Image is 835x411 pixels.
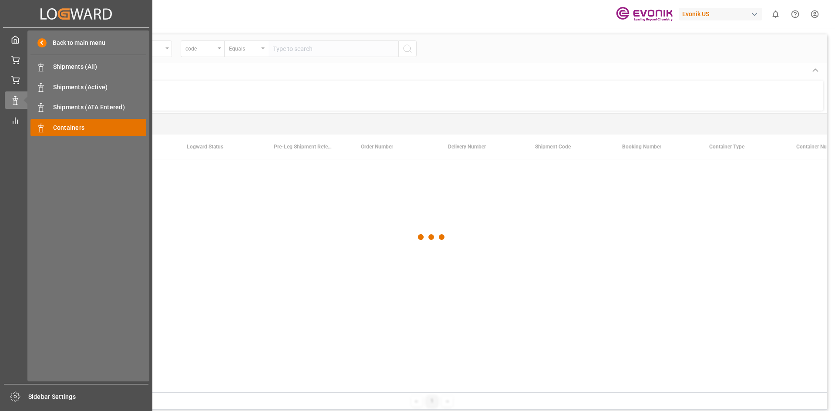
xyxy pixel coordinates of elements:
[5,71,148,88] a: Line Item All
[679,6,766,22] button: Evonik US
[30,99,146,116] a: Shipments (ATA Entered)
[30,119,146,136] a: Containers
[30,78,146,95] a: Shipments (Active)
[766,4,785,24] button: show 0 new notifications
[679,8,762,20] div: Evonik US
[47,38,105,47] span: Back to main menu
[53,62,147,71] span: Shipments (All)
[5,31,148,48] a: My Cockpit
[785,4,805,24] button: Help Center
[53,83,147,92] span: Shipments (Active)
[53,123,147,132] span: Containers
[53,103,147,112] span: Shipments (ATA Entered)
[616,7,673,22] img: Evonik-brand-mark-Deep-Purple-RGB.jpeg_1700498283.jpeg
[28,392,149,401] span: Sidebar Settings
[5,112,148,129] a: My Reports
[5,51,148,68] a: Line Item Parking Lot
[30,58,146,75] a: Shipments (All)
